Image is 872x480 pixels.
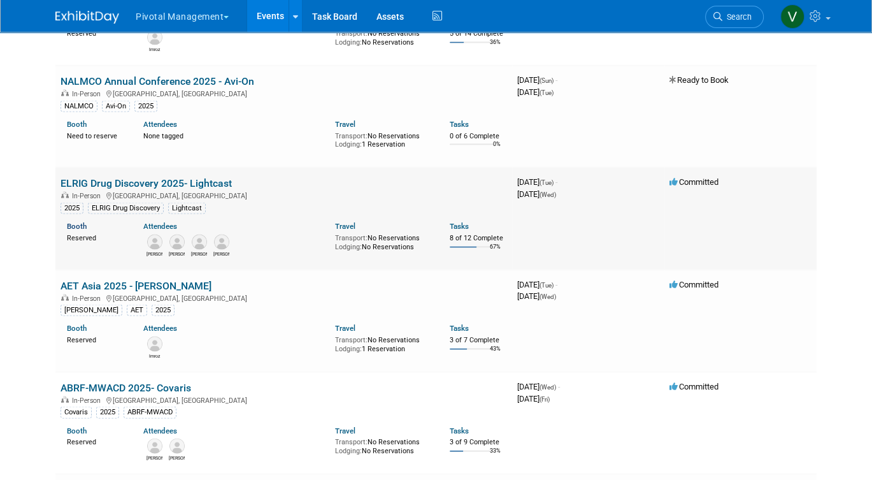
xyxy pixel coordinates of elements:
[72,396,104,405] span: In-Person
[450,132,507,141] div: 0 of 6 Complete
[335,345,362,353] span: Lodging:
[335,243,362,251] span: Lodging:
[143,426,177,435] a: Attendees
[335,231,431,251] div: No Reservations No Reservations
[722,12,752,22] span: Search
[55,11,119,24] img: ExhibitDay
[335,426,355,435] a: Travel
[61,177,232,189] a: ELRIG Drug Discovery 2025- Lightcast
[335,333,431,353] div: No Reservations 1 Reservation
[669,382,718,391] span: Committed
[88,203,164,214] div: ELRIG Drug Discovery
[147,30,162,45] img: Imroz Ghangas
[558,382,560,391] span: -
[517,291,556,301] span: [DATE]
[555,280,557,289] span: -
[490,345,501,363] td: 43%
[67,27,124,38] div: Reserved
[450,120,469,129] a: Tasks
[147,352,162,360] div: Imroz Ghangas
[67,222,87,231] a: Booth
[335,435,431,455] div: No Reservations No Reservations
[152,305,175,316] div: 2025
[147,235,162,250] img: Carrie Maynard
[61,396,69,403] img: In-Person Event
[67,435,124,447] div: Reserved
[335,132,368,140] span: Transport:
[450,438,507,447] div: 3 of 9 Complete
[61,75,254,87] a: NALMCO Annual Conference 2025 - Avi-On
[61,190,507,200] div: [GEOGRAPHIC_DATA], [GEOGRAPHIC_DATA]
[540,282,554,289] span: (Tue)
[540,396,550,403] span: (Fri)
[335,129,431,149] div: No Reservations 1 Reservation
[490,447,501,465] td: 33%
[669,177,718,187] span: Committed
[61,295,69,301] img: In-Person Event
[335,234,368,242] span: Transport:
[335,140,362,149] span: Lodging:
[147,250,162,258] div: Carrie Maynard
[335,27,431,47] div: No Reservations No Reservations
[61,101,97,112] div: NALMCO
[450,426,469,435] a: Tasks
[450,222,469,231] a: Tasks
[143,222,177,231] a: Attendees
[67,333,124,345] div: Reserved
[102,101,130,112] div: Avi-On
[517,394,550,404] span: [DATE]
[335,438,368,446] span: Transport:
[335,222,355,231] a: Travel
[335,447,362,455] span: Lodging:
[61,203,83,214] div: 2025
[61,88,507,98] div: [GEOGRAPHIC_DATA], [GEOGRAPHIC_DATA]
[67,120,87,129] a: Booth
[96,407,119,418] div: 2025
[517,75,557,85] span: [DATE]
[67,426,87,435] a: Booth
[72,295,104,303] span: In-Person
[517,280,557,289] span: [DATE]
[61,382,191,394] a: ABRF-MWACD 2025- Covaris
[191,250,207,258] div: Scott Brouilette
[780,4,804,29] img: Valerie Weld
[169,454,185,462] div: Sujash Chatterjee
[61,293,507,303] div: [GEOGRAPHIC_DATA], [GEOGRAPHIC_DATA]
[555,177,557,187] span: -
[450,234,507,243] div: 8 of 12 Complete
[555,75,557,85] span: -
[168,203,206,214] div: Lightcast
[450,336,507,345] div: 3 of 7 Complete
[213,250,229,258] div: Paul Wylie
[147,454,162,462] div: Michael Francis
[61,395,507,405] div: [GEOGRAPHIC_DATA], [GEOGRAPHIC_DATA]
[143,324,177,333] a: Attendees
[72,192,104,200] span: In-Person
[61,90,69,96] img: In-Person Event
[61,280,211,292] a: AET Asia 2025 - [PERSON_NAME]
[67,324,87,333] a: Booth
[169,235,185,250] img: Simon Margerison
[147,45,162,53] div: Imroz Ghangas
[72,90,104,98] span: In-Person
[61,407,92,418] div: Covaris
[61,305,122,316] div: [PERSON_NAME]
[134,101,157,112] div: 2025
[143,129,325,141] div: None tagged
[669,280,718,289] span: Committed
[335,38,362,47] span: Lodging:
[540,89,554,96] span: (Tue)
[669,75,729,85] span: Ready to Book
[540,179,554,186] span: (Tue)
[540,384,556,391] span: (Wed)
[214,235,229,250] img: Paul Wylie
[540,191,556,198] span: (Wed)
[493,141,501,158] td: 0%
[127,305,147,316] div: AET
[705,6,764,28] a: Search
[143,120,177,129] a: Attendees
[490,39,501,56] td: 36%
[450,324,469,333] a: Tasks
[67,231,124,243] div: Reserved
[517,382,560,391] span: [DATE]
